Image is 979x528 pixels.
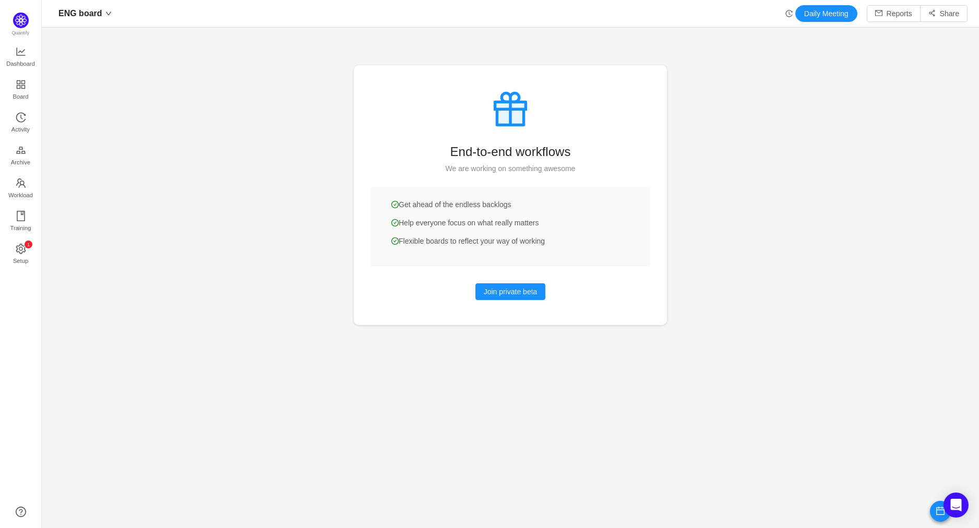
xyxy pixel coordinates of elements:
[6,53,35,74] span: Dashboard
[16,211,26,221] i: icon: book
[785,10,793,17] i: icon: history
[930,501,951,522] button: icon: calendar
[13,13,29,28] img: Quantify
[10,218,31,238] span: Training
[13,250,28,271] span: Setup
[867,5,921,22] button: icon: mailReports
[11,152,30,173] span: Archive
[16,211,26,232] a: Training
[16,244,26,254] i: icon: setting
[944,493,969,518] div: Open Intercom Messenger
[16,80,26,101] a: Board
[16,178,26,188] i: icon: team
[16,145,26,155] i: icon: gold
[13,86,29,107] span: Board
[16,79,26,90] i: icon: appstore
[795,5,857,22] button: Daily Meeting
[16,507,26,517] a: icon: question-circle
[27,241,29,248] p: 1
[8,185,33,206] span: Workload
[16,178,26,199] a: Workload
[16,146,26,166] a: Archive
[920,5,968,22] button: icon: share-altShare
[475,283,546,300] button: Join private beta
[16,112,26,123] i: icon: history
[11,119,30,140] span: Activity
[12,30,30,35] span: Quantify
[16,47,26,68] a: Dashboard
[25,241,32,248] sup: 1
[58,5,102,22] span: ENG board
[16,46,26,57] i: icon: line-chart
[16,113,26,134] a: Activity
[105,10,112,17] i: icon: down
[16,244,26,265] a: icon: settingSetup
